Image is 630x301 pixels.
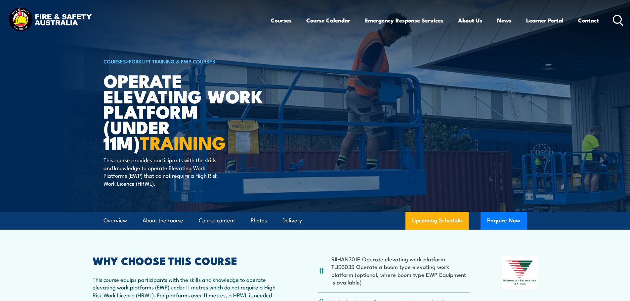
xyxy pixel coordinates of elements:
[104,156,224,187] p: This course provides participants with the skills and knowledge to operate Elevating Work Platfor...
[282,212,302,229] a: Delivery
[251,212,267,229] a: Photos
[458,12,483,29] a: About Us
[93,256,286,265] h2: WHY CHOOSE THIS COURSE
[331,255,470,263] li: RIIHAN301E Operate elevating work platform
[129,57,215,65] a: Forklift Training & EWP Courses
[481,212,527,230] button: Enquire Now
[578,12,599,29] a: Contact
[306,12,350,29] a: Course Calendar
[502,256,538,289] img: Nationally Recognised Training logo.
[104,57,126,65] a: COURSES
[365,12,443,29] a: Emergency Response Services
[497,12,512,29] a: News
[104,212,127,229] a: Overview
[331,263,470,286] li: TLID3035 Operate a boom type elevating work platform (optional, where boom type EWP Equipment is ...
[199,212,235,229] a: Course content
[104,73,267,150] h1: Operate Elevating Work Platform (under 11m)
[140,128,226,156] strong: TRAINING
[526,12,564,29] a: Learner Portal
[104,57,267,65] h6: >
[143,212,183,229] a: About the course
[271,12,292,29] a: Courses
[405,212,469,230] a: Upcoming Schedule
